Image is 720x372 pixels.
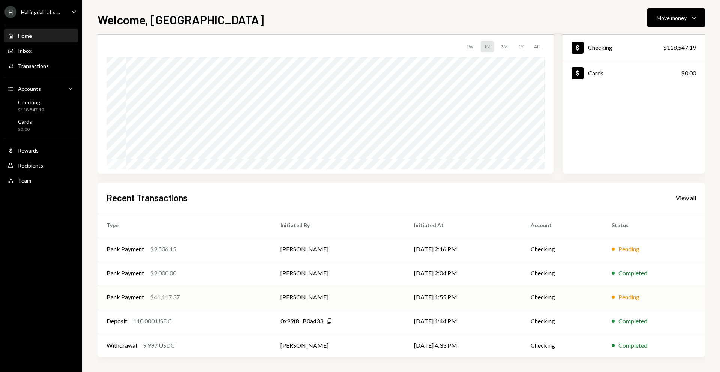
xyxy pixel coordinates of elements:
th: Account [522,213,603,237]
div: Home [18,33,32,39]
td: [DATE] 4:33 PM [405,333,522,357]
th: Status [603,213,705,237]
div: Bank Payment [106,244,144,253]
button: Move money [647,8,705,27]
td: [PERSON_NAME] [271,261,405,285]
div: 0x99f8...B0a433 [280,316,323,325]
div: Checking [18,99,44,105]
td: [PERSON_NAME] [271,333,405,357]
div: Completed [618,341,647,350]
td: [DATE] 2:16 PM [405,237,522,261]
a: Accounts [4,82,78,95]
div: Pending [618,292,639,301]
div: Cards [18,118,32,125]
div: Team [18,177,31,184]
td: [DATE] 1:44 PM [405,309,522,333]
div: Bank Payment [106,292,144,301]
a: Transactions [4,59,78,72]
div: 1M [481,41,493,52]
a: Rewards [4,144,78,157]
td: Checking [522,333,603,357]
td: [DATE] 1:55 PM [405,285,522,309]
div: 1Y [515,41,526,52]
th: Initiated At [405,213,522,237]
div: Inbox [18,48,31,54]
a: Checking$118,547.19 [562,35,705,60]
div: $118,547.19 [18,107,44,113]
div: Rewards [18,147,39,154]
a: Team [4,174,78,187]
div: $41,117.37 [150,292,180,301]
td: [PERSON_NAME] [271,237,405,261]
div: Cards [588,69,603,76]
div: $9,536.15 [150,244,176,253]
a: Recipients [4,159,78,172]
div: Transactions [18,63,49,69]
div: Withdrawal [106,341,137,350]
div: $0.00 [18,126,32,133]
h2: Recent Transactions [106,192,187,204]
div: Completed [618,316,647,325]
div: Checking [588,44,612,51]
div: 9,997 USDC [143,341,175,350]
h1: Welcome, [GEOGRAPHIC_DATA] [97,12,264,27]
div: $118,547.19 [663,43,696,52]
td: Checking [522,285,603,309]
div: 3M [498,41,511,52]
a: Checking$118,547.19 [4,97,78,115]
a: View all [676,193,696,202]
div: H [4,6,16,18]
div: Pending [618,244,639,253]
td: [PERSON_NAME] [271,285,405,309]
div: Completed [618,268,647,277]
div: Hallingdal Labs ... [21,9,60,15]
td: Checking [522,309,603,333]
th: Initiated By [271,213,405,237]
td: Checking [522,237,603,261]
a: Cards$0.00 [562,60,705,85]
td: Checking [522,261,603,285]
div: ALL [531,41,544,52]
a: Home [4,29,78,42]
div: Deposit [106,316,127,325]
div: Bank Payment [106,268,144,277]
td: [DATE] 2:04 PM [405,261,522,285]
div: $9,000.00 [150,268,176,277]
div: 1W [463,41,476,52]
div: Accounts [18,85,41,92]
a: Cards$0.00 [4,116,78,134]
div: 110,000 USDC [133,316,172,325]
div: Move money [657,14,687,22]
a: Inbox [4,44,78,57]
th: Type [97,213,271,237]
div: $0.00 [681,69,696,78]
div: Recipients [18,162,43,169]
